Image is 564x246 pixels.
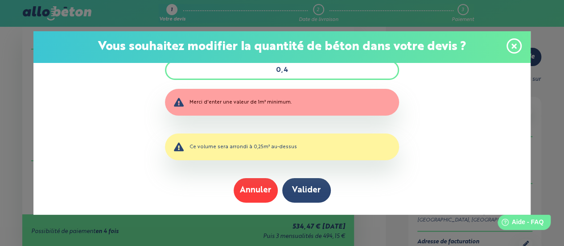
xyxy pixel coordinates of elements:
[165,133,399,160] div: Ce volume sera arrondi à 0,25m³ au-dessus
[165,60,399,80] input: xxx
[42,40,522,54] p: Vous souhaitez modifier la quantité de béton dans votre devis ?
[234,178,278,203] button: Annuler
[485,211,554,236] iframe: Help widget launcher
[282,178,331,203] button: Valider
[165,89,399,116] div: Merci d'enter une valeur de 1m³ minimum.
